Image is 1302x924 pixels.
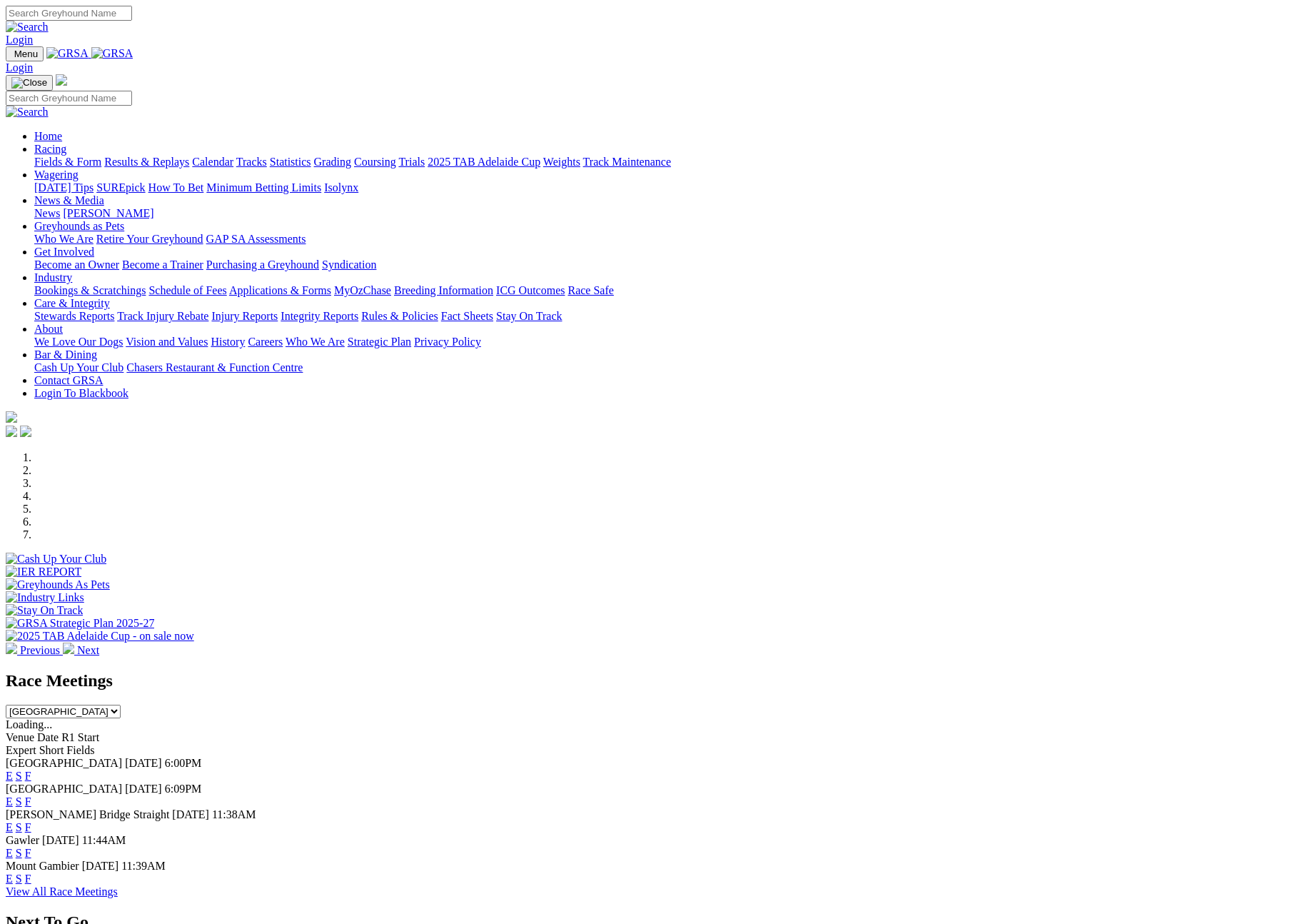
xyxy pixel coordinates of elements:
a: Track Injury Rebate [117,310,208,322]
a: Bar & Dining [34,348,97,361]
div: Wagering [34,181,1296,194]
a: F [25,873,31,885]
img: Stay On Track [6,604,83,617]
span: [DATE] [125,757,162,769]
button: Toggle navigation [6,46,44,61]
img: 2025 TAB Adelaide Cup - on sale now [6,630,194,643]
a: ICG Outcomes [496,284,565,296]
a: Breeding Information [394,284,493,296]
img: twitter.svg [20,426,31,437]
a: Isolynx [324,181,358,194]
a: Privacy Policy [414,336,481,348]
a: Become a Trainer [122,258,203,271]
img: Close [11,77,47,89]
a: E [6,873,13,885]
input: Search [6,91,132,106]
a: F [25,770,31,782]
a: Care & Integrity [34,297,110,309]
a: S [16,821,22,833]
img: logo-grsa-white.png [56,74,67,86]
a: Weights [543,156,580,168]
img: GRSA [91,47,133,60]
button: Toggle navigation [6,75,53,91]
a: S [16,795,22,808]
span: 11:38AM [212,808,256,820]
a: [PERSON_NAME] [63,207,153,219]
span: Gawler [6,834,39,846]
a: Grading [314,156,351,168]
a: Rules & Policies [361,310,438,322]
a: About [34,323,63,335]
span: [DATE] [125,783,162,795]
a: S [16,847,22,859]
img: chevron-left-pager-white.svg [6,643,17,654]
a: Become an Owner [34,258,119,271]
a: E [6,821,13,833]
a: Statistics [270,156,311,168]
a: Cash Up Your Club [34,361,123,373]
span: Mount Gambier [6,860,79,872]
img: chevron-right-pager-white.svg [63,643,74,654]
img: Search [6,21,49,34]
a: F [25,847,31,859]
span: Short [39,744,64,756]
a: How To Bet [148,181,204,194]
a: 2025 TAB Adelaide Cup [428,156,540,168]
a: GAP SA Assessments [206,233,306,245]
span: 6:09PM [165,783,202,795]
a: Who We Are [34,233,94,245]
div: Greyhounds as Pets [34,233,1296,246]
input: Search [6,6,132,21]
a: Strategic Plan [348,336,411,348]
a: E [6,795,13,808]
a: Login To Blackbook [34,387,128,399]
span: Venue [6,731,34,743]
div: Racing [34,156,1296,169]
a: Greyhounds as Pets [34,220,124,232]
a: Purchasing a Greyhound [206,258,319,271]
span: Expert [6,744,36,756]
a: Fields & Form [34,156,101,168]
a: Next [63,644,99,656]
a: S [16,873,22,885]
span: [PERSON_NAME] Bridge Straight [6,808,169,820]
a: Vision and Values [126,336,208,348]
a: History [211,336,245,348]
span: Menu [14,49,38,59]
a: Chasers Restaurant & Function Centre [126,361,303,373]
a: Calendar [192,156,233,168]
a: Login [6,34,33,46]
a: Previous [6,644,63,656]
div: Industry [34,284,1296,297]
a: F [25,821,31,833]
a: Schedule of Fees [148,284,226,296]
a: F [25,795,31,808]
a: Fact Sheets [441,310,493,322]
a: Stay On Track [496,310,562,322]
div: Bar & Dining [34,361,1296,374]
span: Previous [20,644,60,656]
div: About [34,336,1296,348]
img: Industry Links [6,591,84,604]
img: Cash Up Your Club [6,553,106,566]
a: Minimum Betting Limits [206,181,321,194]
a: Tracks [236,156,267,168]
span: [DATE] [172,808,209,820]
span: [GEOGRAPHIC_DATA] [6,783,122,795]
a: Get Involved [34,246,94,258]
a: S [16,770,22,782]
a: Wagering [34,169,79,181]
img: Greyhounds As Pets [6,578,110,591]
a: Race Safe [567,284,613,296]
a: Applications & Forms [229,284,331,296]
span: Loading... [6,718,52,730]
a: SUREpick [96,181,145,194]
a: Industry [34,271,72,283]
a: Coursing [354,156,396,168]
a: Retire Your Greyhound [96,233,203,245]
img: GRSA Strategic Plan 2025-27 [6,617,154,630]
img: Search [6,106,49,119]
a: Login [6,61,33,74]
div: Care & Integrity [34,310,1296,323]
a: Trials [398,156,425,168]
